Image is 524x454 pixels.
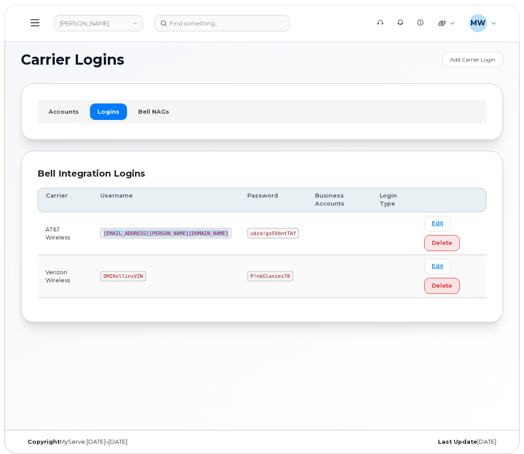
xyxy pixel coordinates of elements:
th: Username [92,188,239,212]
div: MyServe [DATE]–[DATE] [21,438,262,446]
th: Business Accounts [307,188,372,212]
code: DMIRollinsVZW [100,271,146,282]
a: Edit [424,259,451,274]
button: Delete [424,278,460,294]
a: Bell NAGs [131,103,177,120]
span: Delete [432,239,452,247]
a: Accounts [41,103,86,120]
div: [DATE] [262,438,503,446]
button: Delete [424,235,460,251]
div: Bell Integration Logins [37,167,487,180]
span: Carrier Logins [21,53,124,66]
th: Login Type [372,188,416,212]
td: AT&T Wireless [37,212,92,255]
a: Edit [424,216,451,231]
a: Add Carrier Login [442,52,503,67]
span: Delete [432,281,452,290]
td: Verizon Wireless [37,255,92,298]
th: Carrier [37,188,92,212]
code: [EMAIL_ADDRESS][PERSON_NAME][DOMAIN_NAME] [100,228,231,239]
strong: Copyright [28,438,60,445]
a: Logins [90,103,127,120]
th: Password [239,188,307,212]
code: u$za!gx5VbntTAf [247,228,299,239]
code: P!nkGlasses78 [247,271,293,282]
strong: Last Update [438,438,477,445]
